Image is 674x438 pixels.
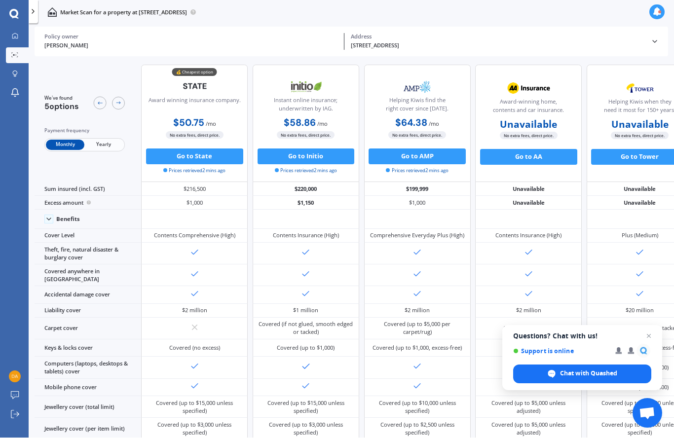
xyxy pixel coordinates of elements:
div: $1,000 [364,196,471,210]
span: Monthly [46,140,84,150]
div: Keys & locks cover [35,340,141,357]
div: Covered (up to $15,000 unless specified) [148,400,242,415]
button: Go to Initio [258,149,355,165]
div: Helping Kiwis find the right cover since [DATE]. [371,97,463,116]
span: Prices retrieved 2 mins ago [275,168,337,175]
span: / mo [206,120,216,128]
span: We've found [44,95,79,102]
div: Payment frequency [44,127,125,135]
div: $1 million [293,307,318,315]
span: Support is online [513,348,608,355]
div: Award winning insurance company. [149,97,241,116]
img: Initio.webp [280,77,332,97]
b: Unavailable [611,121,669,129]
div: Covered (up to $10,000 unless specified) [370,400,465,415]
img: AA.webp [502,79,555,99]
div: Cover Level [35,229,141,243]
span: Prices retrieved 2 mins ago [163,168,225,175]
div: Carpet cover [35,318,141,340]
div: Mobile phone cover [35,379,141,397]
div: $1,150 [253,196,359,210]
span: Prices retrieved 2 mins ago [386,168,448,175]
div: Jewellery cover (total limit) [35,397,141,418]
div: 💰 Cheapest option [172,69,217,76]
div: Liability cover [35,304,141,318]
div: Sum insured (incl. GST) [35,182,141,196]
span: No extra fees, direct price. [166,132,224,139]
div: $1,000 [141,196,248,210]
b: Unavailable [500,121,557,129]
div: Contents Insurance (High) [273,232,339,240]
div: Policy owner [44,34,338,40]
div: [PERSON_NAME] [44,42,338,50]
div: Unavailable [475,196,582,210]
div: Unavailable [475,182,582,196]
div: [STREET_ADDRESS] [351,42,644,50]
span: No extra fees, direct price. [500,132,558,140]
div: Covered (up to $1,000, excess-free) [373,344,462,352]
span: Chat with Quashed [560,369,617,378]
div: Excess amount [35,196,141,210]
div: Covered (if not glued, smooth edged or tacked) [259,321,353,336]
div: $216,500 [141,182,248,196]
div: Covered (up to $3,000 unless specified) [259,421,353,437]
div: $2 million [405,307,430,315]
span: 5 options [44,102,79,112]
div: Covered (rugs only) [503,325,554,332]
span: Yearly [84,140,123,150]
b: $58.86 [284,117,316,129]
div: $2 million [516,307,541,315]
b: $50.75 [173,117,204,129]
span: / mo [317,120,328,128]
img: AMP.webp [391,77,444,97]
img: 4773941bd4697e428b028a1bf64631ea [9,371,21,383]
div: $220,000 [253,182,359,196]
div: Address [351,34,644,40]
div: Covered (up to $5,000 unless adjusted) [481,400,576,415]
div: $2 million [182,307,207,315]
a: Open chat [633,399,662,428]
div: Covered (up to $3,000 unless specified) [148,421,242,437]
div: Benefits [56,216,80,223]
button: Go to AMP [369,149,466,165]
div: Accidental damage cover [35,287,141,304]
div: $199,999 [364,182,471,196]
span: No extra fees, direct price. [277,132,335,139]
div: Plus (Medium) [622,232,658,240]
div: Computers (laptops, desktops & tablets) cover [35,357,141,379]
div: Covered (up to $1,000) [277,344,335,352]
span: No extra fees, direct price. [611,132,669,140]
div: Comprehensive Everyday Plus (High) [370,232,464,240]
button: Go to AA [480,149,577,165]
div: Contents Insurance (High) [495,232,562,240]
div: Covered (up to $5,000 per carpet/rug) [370,321,465,336]
img: State-text-1.webp [169,77,221,96]
span: Chat with Quashed [513,365,651,384]
img: home-and-contents.b802091223b8502ef2dd.svg [47,8,57,17]
div: Contents Comprehensive (High) [154,232,235,240]
div: Award-winning home, contents and car insurance. [482,98,575,118]
div: Covered anywhere in [GEOGRAPHIC_DATA] [35,265,141,287]
div: Covered (up to $5,000 unless adjusted) [481,421,576,437]
span: No extra fees, direct price. [388,132,446,139]
div: Covered (up to $2,500 unless specified) [370,421,465,437]
b: $64.38 [395,117,427,129]
img: Tower.webp [614,79,666,99]
div: Covered (up to $15,000 unless specified) [259,400,353,415]
div: Covered (no excess) [169,344,220,352]
div: Instant online insurance; underwritten by IAG. [260,97,352,116]
span: Questions? Chat with us! [513,332,651,340]
div: $20 million [626,307,654,315]
button: Go to State [146,149,243,165]
p: Market Scan for a property at [STREET_ADDRESS] [60,9,187,17]
div: Theft, fire, natural disaster & burglary cover [35,243,141,265]
span: / mo [429,120,439,128]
